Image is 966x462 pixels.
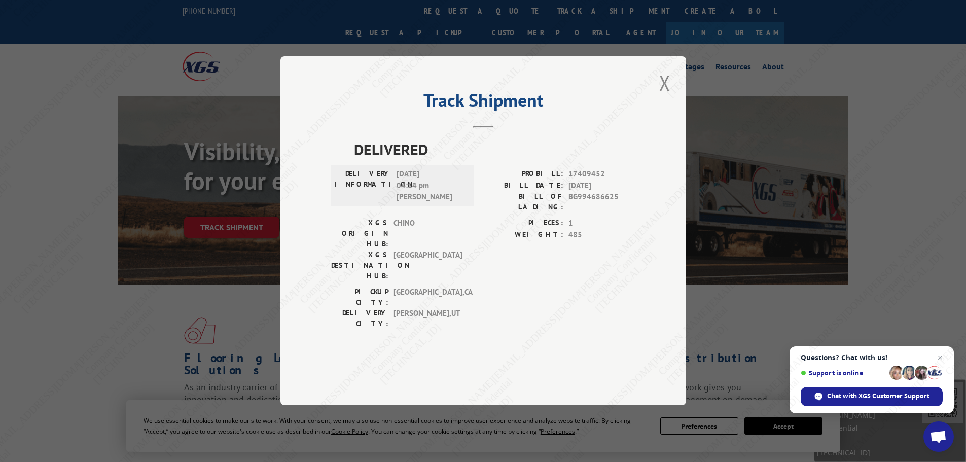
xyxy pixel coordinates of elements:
a: Open chat [923,421,954,452]
span: CHINO [393,218,462,250]
label: XGS DESTINATION HUB: [331,250,388,282]
span: [PERSON_NAME] , UT [393,308,462,330]
label: BILL OF LADING: [483,192,563,213]
label: PROBILL: [483,169,563,181]
label: PIECES: [483,218,563,230]
h2: Track Shipment [331,93,635,113]
span: [DATE] [568,180,635,192]
label: DELIVERY INFORMATION: [334,169,391,203]
span: Questions? Chat with us! [801,353,943,362]
label: PICKUP CITY: [331,287,388,308]
span: 1 [568,218,635,230]
span: 485 [568,229,635,241]
span: Chat with XGS Customer Support [801,387,943,406]
button: Close modal [656,69,673,97]
span: 17409452 [568,169,635,181]
span: Support is online [801,369,886,377]
span: BG994686625 [568,192,635,213]
span: [GEOGRAPHIC_DATA] , CA [393,287,462,308]
span: DELIVERED [354,138,635,161]
label: DELIVERY CITY: [331,308,388,330]
label: BILL DATE: [483,180,563,192]
span: [DATE] 04:14 pm [PERSON_NAME] [397,169,465,203]
label: XGS ORIGIN HUB: [331,218,388,250]
span: [GEOGRAPHIC_DATA] [393,250,462,282]
span: Chat with XGS Customer Support [827,392,929,401]
label: WEIGHT: [483,229,563,241]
